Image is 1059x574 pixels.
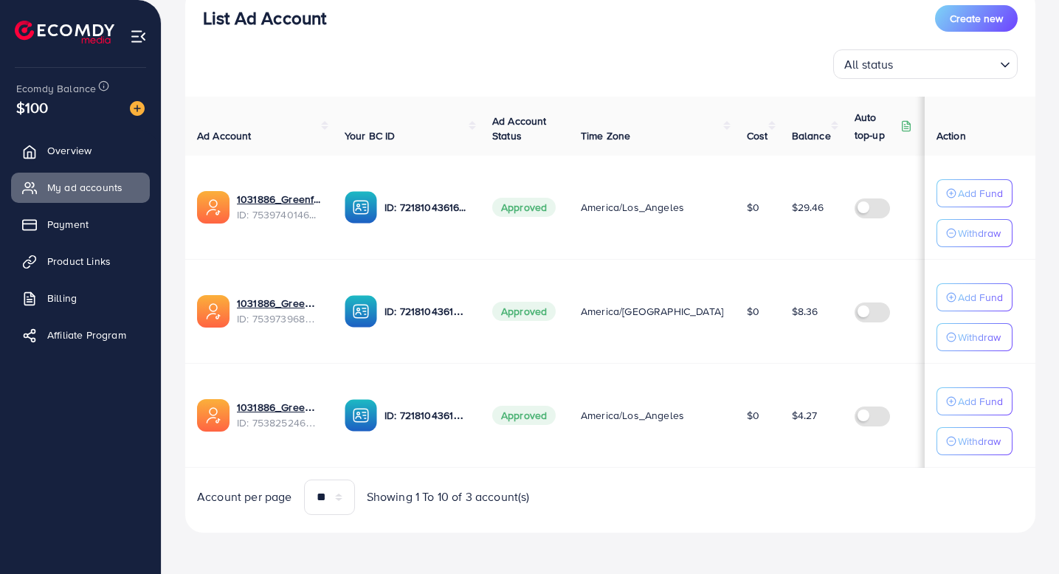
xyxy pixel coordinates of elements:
[747,304,759,319] span: $0
[237,415,321,430] span: ID: 7538252463514714130
[384,302,469,320] p: ID: 7218104361627566082
[130,28,147,45] img: menu
[237,296,321,311] a: 1031886_Greenfecom03_1755482651341
[11,246,150,276] a: Product Links
[11,210,150,239] a: Payment
[581,408,684,423] span: America/Los_Angeles
[237,400,321,415] a: 1031886_Greenfecom_1755136292418
[237,400,321,430] div: <span class='underline'>1031886_Greenfecom_1755136292418</span></br>7538252463514714130
[237,192,321,207] a: 1031886_Greenfecom02_1755482628164
[792,200,824,215] span: $29.46
[47,328,126,342] span: Affiliate Program
[197,399,230,432] img: ic-ads-acc.e4c84228.svg
[792,128,831,143] span: Balance
[958,224,1001,242] p: Withdraw
[747,408,759,423] span: $0
[898,51,994,75] input: Search for option
[11,320,150,350] a: Affiliate Program
[16,81,96,96] span: Ecomdy Balance
[367,488,530,505] span: Showing 1 To 10 of 3 account(s)
[855,108,897,144] p: Auto top-up
[936,283,1013,311] button: Add Fund
[345,399,377,432] img: ic-ba-acc.ded83a64.svg
[747,200,759,215] span: $0
[936,219,1013,247] button: Withdraw
[492,302,556,321] span: Approved
[492,198,556,217] span: Approved
[237,296,321,326] div: <span class='underline'>1031886_Greenfecom03_1755482651341</span></br>7539739684470915079
[747,128,768,143] span: Cost
[936,179,1013,207] button: Add Fund
[936,323,1013,351] button: Withdraw
[936,427,1013,455] button: Withdraw
[792,408,818,423] span: $4.27
[936,387,1013,415] button: Add Fund
[581,128,630,143] span: Time Zone
[581,304,723,319] span: America/[GEOGRAPHIC_DATA]
[384,198,469,216] p: ID: 7218104361627566082
[11,283,150,313] a: Billing
[237,207,321,222] span: ID: 7539740146200330257
[492,114,547,143] span: Ad Account Status
[203,7,326,29] h3: List Ad Account
[950,11,1003,26] span: Create new
[237,192,321,222] div: <span class='underline'>1031886_Greenfecom02_1755482628164</span></br>7539740146200330257
[47,180,123,195] span: My ad accounts
[792,304,818,319] span: $8.36
[958,288,1003,306] p: Add Fund
[47,291,77,305] span: Billing
[581,200,684,215] span: America/Los_Angeles
[11,173,150,202] a: My ad accounts
[841,54,897,75] span: All status
[958,393,1003,410] p: Add Fund
[197,128,252,143] span: Ad Account
[47,143,92,158] span: Overview
[47,217,89,232] span: Payment
[130,101,145,116] img: image
[15,21,114,44] img: logo
[47,254,111,269] span: Product Links
[345,295,377,328] img: ic-ba-acc.ded83a64.svg
[197,488,292,505] span: Account per page
[345,191,377,224] img: ic-ba-acc.ded83a64.svg
[833,49,1018,79] div: Search for option
[197,191,230,224] img: ic-ads-acc.e4c84228.svg
[958,432,1001,450] p: Withdraw
[384,407,469,424] p: ID: 7218104361627566082
[958,184,1003,202] p: Add Fund
[492,406,556,425] span: Approved
[958,328,1001,346] p: Withdraw
[16,97,49,118] span: $100
[935,5,1018,32] button: Create new
[345,128,396,143] span: Your BC ID
[197,295,230,328] img: ic-ads-acc.e4c84228.svg
[237,311,321,326] span: ID: 7539739684470915079
[936,128,966,143] span: Action
[11,136,150,165] a: Overview
[996,508,1048,563] iframe: Chat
